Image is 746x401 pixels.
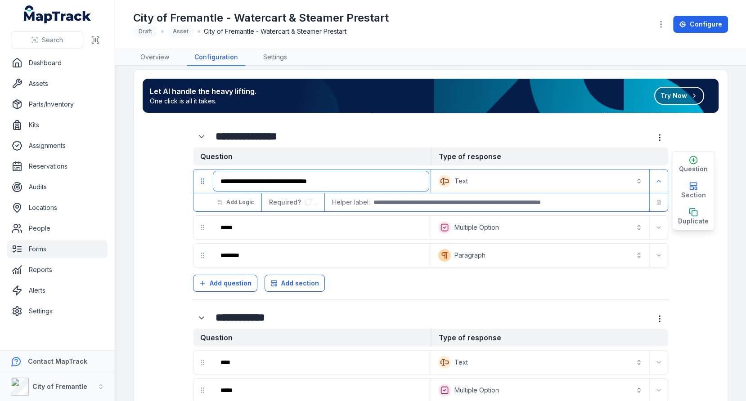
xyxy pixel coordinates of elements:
div: Asset [167,25,194,38]
span: Duplicate [678,217,709,226]
strong: Type of response [431,147,668,165]
div: drag [193,353,211,371]
button: more-detail [651,310,668,327]
button: Expand [652,220,666,235]
button: Expand [652,355,666,370]
button: Expand [652,174,666,188]
div: drag [193,218,211,236]
button: Text [433,171,647,191]
strong: Type of response [431,329,668,347]
svg: drag [199,178,206,185]
div: Draft [133,25,157,38]
span: Add section [281,279,319,288]
svg: drag [199,387,206,394]
a: Dashboard [7,54,108,72]
span: Section [681,191,706,200]
div: :r1k9:-form-item-label [213,245,429,265]
strong: Question [193,147,431,165]
button: Multiple Option [433,218,647,237]
div: :r1k3:-form-item-label [213,218,429,237]
div: :r1kf:-form-item-label [193,309,212,326]
button: Multiple Option [433,380,647,400]
div: :r1jl:-form-item-label [193,128,212,145]
strong: City of Fremantle [32,383,87,390]
div: :r1jt:-form-item-label [213,171,429,191]
a: MapTrack [24,5,91,23]
button: Search [11,31,83,49]
a: Configure [673,16,728,33]
span: Search [42,36,63,45]
a: Configuration [187,49,245,66]
span: Helper label: [332,198,370,207]
a: Assignments [7,137,108,155]
button: Duplicate [672,204,715,230]
input: :r1ms:-form-item-label [305,199,317,206]
a: Parts/Inventory [7,95,108,113]
a: Reports [7,261,108,279]
a: Kits [7,116,108,134]
strong: Contact MapTrack [28,357,87,365]
button: Add question [193,275,257,292]
span: Add Logic [226,199,254,206]
button: Paragraph [433,245,647,265]
button: Expand [652,248,666,263]
div: drag [193,172,211,190]
a: Assets [7,75,108,93]
a: Overview [133,49,176,66]
div: drag [193,381,211,399]
button: Add Logic [211,195,260,210]
button: Expand [652,383,666,397]
a: Locations [7,199,108,217]
svg: drag [199,359,206,366]
button: more-detail [651,129,668,146]
h1: City of Fremantle - Watercart & Steamer Prestart [133,11,389,25]
span: Required? [269,198,305,206]
span: City of Fremantle - Watercart & Steamer Prestart [204,27,346,36]
div: :r1kn:-form-item-label [213,352,429,372]
a: Settings [7,302,108,320]
button: Text [433,352,647,372]
strong: Question [193,329,431,347]
a: Forms [7,240,108,258]
a: People [7,219,108,237]
button: Expand [193,309,210,326]
svg: drag [199,224,206,231]
button: Add section [265,275,325,292]
span: Add question [210,279,252,288]
span: Question [679,165,708,174]
span: One click is all it takes. [150,97,256,106]
strong: Let AI handle the heavy lifting. [150,86,256,97]
a: Reservations [7,157,108,175]
a: Settings [256,49,294,66]
button: Try Now [654,87,704,105]
button: Section [672,178,715,204]
button: Question [672,151,715,178]
a: Alerts [7,281,108,299]
div: drag [193,246,211,264]
button: Expand [193,128,210,145]
div: :r1kt:-form-item-label [213,380,429,400]
svg: drag [199,252,206,259]
a: Audits [7,178,108,196]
